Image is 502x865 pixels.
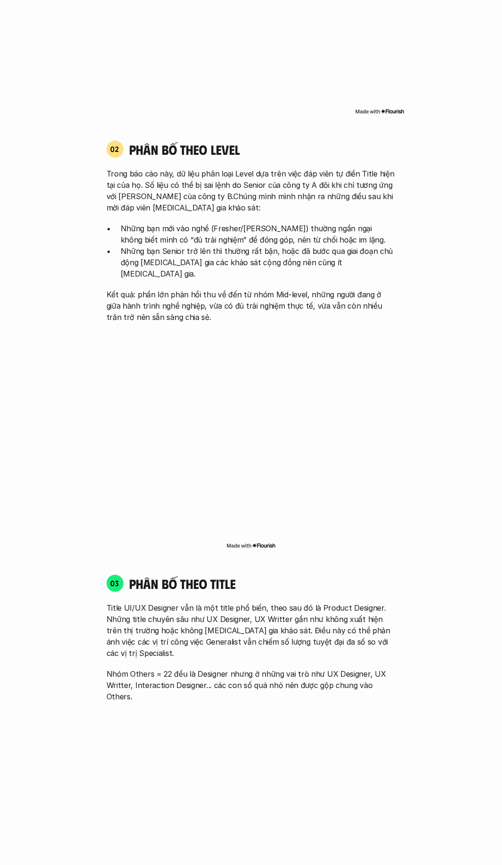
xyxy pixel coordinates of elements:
[110,579,119,587] p: 03
[129,142,396,158] h4: phân bố theo Level
[98,721,404,863] iframe: Interactive or visual content
[226,542,276,549] img: Made with Flourish
[98,342,404,540] iframe: Interactive or visual content
[355,108,404,115] img: Made with Flourish
[107,668,396,702] p: Nhóm Others = 22 đều là Designer nhưng ở những vai trò như UX Designer, UX Writter, Interaction D...
[129,576,396,592] h4: phân bố theo title
[107,168,396,213] p: Trong báo cáo này, dữ liệu phân loại Level dựa trên việc đáp viên tự điền Title hiện tại của họ. ...
[121,245,396,279] p: Những bạn Senior trở lên thì thường rất bận, hoặc đã bước qua giai đoạn chủ động [MEDICAL_DATA] g...
[107,602,396,659] p: Title UI/UX Designer vẫn là một title phổ biến, theo sau đó là Product Designer. Những title chuy...
[121,223,396,245] p: Những bạn mới vào nghề (Fresher/[PERSON_NAME]) thường ngần ngại không biết mình có “đủ trải nghiệ...
[110,145,119,153] p: 02
[107,289,396,323] p: Kết quả: phần lớn phản hồi thu về đến từ nhóm Mid-level, những người đang ở giữa hành trình nghề ...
